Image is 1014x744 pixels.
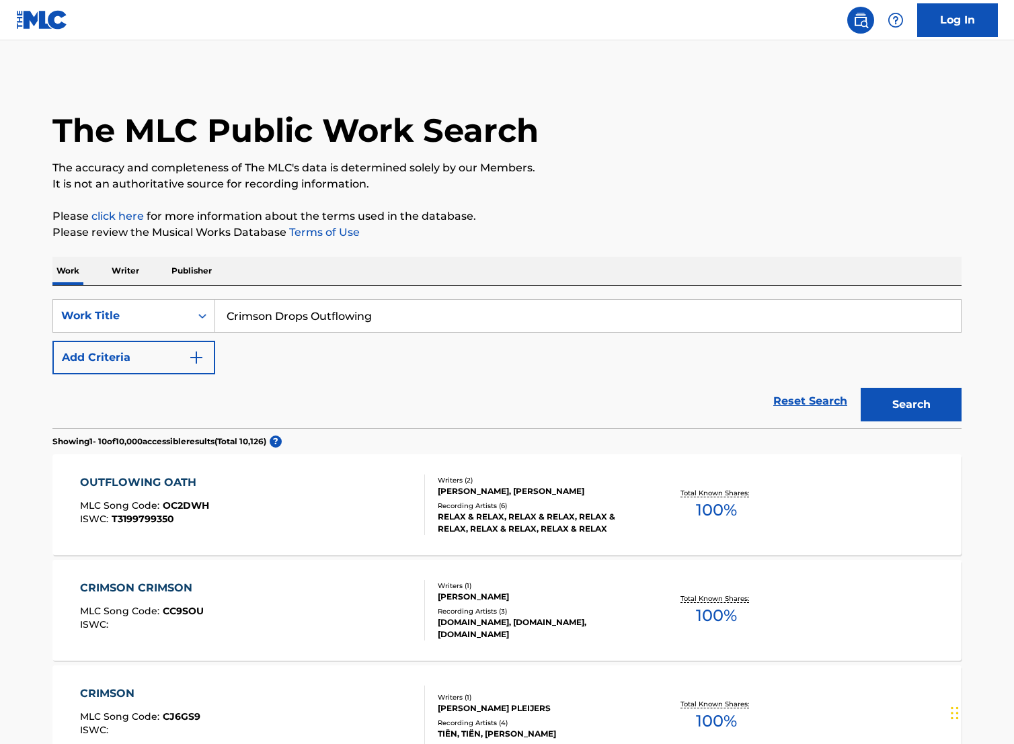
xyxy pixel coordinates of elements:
[52,160,962,176] p: The accuracy and completeness of The MLC's data is determined solely by our Members.
[61,308,182,324] div: Work Title
[861,388,962,421] button: Search
[163,710,200,722] span: CJ6GS9
[80,724,112,736] span: ISWC :
[680,488,752,498] p: Total Known Shares:
[163,499,209,511] span: OC2DWH
[16,10,68,30] img: MLC Logo
[438,485,641,497] div: [PERSON_NAME], [PERSON_NAME]
[438,511,641,535] div: RELAX & RELAX, RELAX & RELAX, RELAX & RELAX, RELAX & RELAX, RELAX & RELAX
[52,110,539,151] h1: The MLC Public Work Search
[438,581,641,591] div: Writers ( 1 )
[696,498,737,522] span: 100 %
[52,341,215,374] button: Add Criteria
[167,257,216,285] p: Publisher
[438,591,641,603] div: [PERSON_NAME]
[438,475,641,485] div: Writers ( 2 )
[52,224,962,241] p: Please review the Musical Works Database
[188,349,204,366] img: 9d2ae6d4665cec9f34b9.svg
[947,679,1014,744] iframe: Chat Widget
[80,686,200,702] div: CRIMSON
[108,257,143,285] p: Writer
[80,580,204,596] div: CRIMSON CRIMSON
[270,436,282,448] span: ?
[80,474,209,491] div: OUTFLOWING OATH
[80,710,163,722] span: MLC Song Code :
[163,605,204,617] span: CC9SOU
[882,7,909,34] div: Help
[52,436,266,448] p: Showing 1 - 10 of 10,000 accessible results (Total 10,126 )
[52,208,962,224] p: Please for more information about the terms used in the database.
[80,499,163,511] span: MLC Song Code :
[52,257,83,285] p: Work
[853,12,869,28] img: search
[680,593,752,604] p: Total Known Shares:
[80,618,112,630] span: ISWC :
[52,560,962,661] a: CRIMSON CRIMSONMLC Song Code:CC9SOUISWC:Writers (1)[PERSON_NAME]Recording Artists (3)[DOMAIN_NAME...
[112,513,174,525] span: T3199799350
[438,501,641,511] div: Recording Artists ( 6 )
[951,693,959,733] div: Drag
[680,699,752,709] p: Total Known Shares:
[696,604,737,628] span: 100 %
[438,702,641,714] div: [PERSON_NAME] PLEIJERS
[888,12,904,28] img: help
[438,692,641,702] div: Writers ( 1 )
[438,718,641,728] div: Recording Artists ( 4 )
[80,605,163,617] span: MLC Song Code :
[91,210,144,222] a: click here
[52,454,962,555] a: OUTFLOWING OATHMLC Song Code:OC2DWHISWC:T3199799350Writers (2)[PERSON_NAME], [PERSON_NAME]Recordi...
[80,513,112,525] span: ISWC :
[286,226,360,239] a: Terms of Use
[917,3,998,37] a: Log In
[847,7,874,34] a: Public Search
[52,299,962,428] form: Search Form
[438,606,641,616] div: Recording Artists ( 3 )
[438,728,641,740] div: TIËN, TIËN, [PERSON_NAME]
[52,176,962,192] p: It is not an authoritative source for recording information.
[767,386,854,416] a: Reset Search
[696,709,737,733] span: 100 %
[438,616,641,640] div: [DOMAIN_NAME], [DOMAIN_NAME], [DOMAIN_NAME]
